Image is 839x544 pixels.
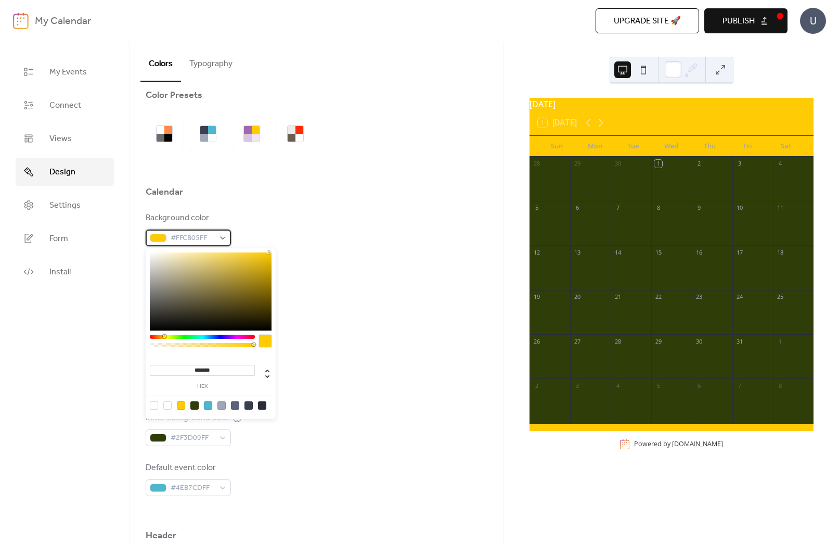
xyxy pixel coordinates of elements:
a: Design [16,158,114,186]
div: Background color [146,212,229,224]
label: hex [150,384,255,389]
div: Thu [691,136,729,157]
div: rgb(57, 63, 79) [244,401,253,410]
div: [DATE] [530,98,814,110]
div: 30 [614,160,622,168]
div: 3 [573,382,581,389]
button: Colors [140,42,181,82]
div: Powered by [634,440,723,449]
div: 5 [533,204,540,212]
div: Mon [576,136,614,157]
div: 1 [776,337,784,345]
div: 13 [573,248,581,256]
a: My Events [16,58,114,86]
div: Wed [652,136,690,157]
div: 8 [776,382,784,389]
div: rgb(255, 203, 5) [177,401,185,410]
div: 6 [573,204,581,212]
span: Views [49,133,72,145]
div: 20 [573,293,581,301]
div: 18 [776,248,784,256]
div: Tue [614,136,652,157]
span: Form [49,233,68,245]
b: My Calendar [35,11,91,31]
div: 7 [735,382,743,389]
div: Sun [538,136,576,157]
a: [DOMAIN_NAME] [672,440,723,449]
a: Views [16,124,114,153]
div: rgb(90, 99, 120) [231,401,239,410]
span: Install [49,266,71,279]
div: 26 [533,337,540,345]
div: 3 [735,160,743,168]
div: 12 [533,248,540,256]
span: Upgrade site 🚀 [614,15,681,28]
div: 29 [654,337,662,345]
div: U [800,8,826,34]
div: 14 [614,248,622,256]
div: 17 [735,248,743,256]
div: 22 [654,293,662,301]
div: 25 [776,293,784,301]
a: Settings [16,191,114,219]
div: 2 [533,382,540,389]
a: Connect [16,91,114,119]
div: 6 [695,382,703,389]
div: 28 [533,160,540,168]
div: 30 [695,337,703,345]
button: Publish [704,8,788,33]
div: rgb(78, 183, 205) [204,401,212,410]
div: 2 [695,160,703,168]
span: #4EB7CDFF [171,482,214,495]
a: Install [16,258,114,286]
div: 24 [735,293,743,301]
div: 16 [695,248,703,256]
div: Header [146,529,177,542]
div: Default event color [146,462,229,474]
div: 29 [573,160,581,168]
div: 19 [533,293,540,301]
div: 7 [614,204,622,212]
div: 27 [573,337,581,345]
div: 28 [614,337,622,345]
span: Design [49,166,75,179]
div: 21 [614,293,622,301]
div: 23 [695,293,703,301]
div: 4 [776,160,784,168]
span: My Events [49,66,87,79]
div: rgb(47, 61, 9) [190,401,199,410]
div: rgb(159, 167, 183) [217,401,226,410]
span: Connect [49,99,81,112]
span: #FFCB05FF [171,232,214,245]
div: rgb(41, 45, 57) [258,401,266,410]
div: 8 [654,204,662,212]
div: 5 [654,382,662,389]
button: Typography [181,42,241,81]
div: rgb(255, 255, 255) [163,401,172,410]
div: Color Presets [146,89,202,102]
div: Sat [767,136,805,157]
div: 9 [695,204,703,212]
div: Calendar [146,186,183,198]
img: logo [13,12,29,29]
button: Upgrade site 🚀 [596,8,699,33]
div: 11 [776,204,784,212]
div: Fri [729,136,767,157]
div: 15 [654,248,662,256]
span: #2F3D09FF [171,432,214,445]
span: Publish [722,15,755,28]
div: 1 [654,160,662,168]
div: 31 [735,337,743,345]
div: 10 [735,204,743,212]
a: Form [16,224,114,252]
div: Inner background color [146,412,230,424]
span: Settings [49,199,81,212]
div: rgba(0, 0, 0, 0) [150,401,158,410]
div: 4 [614,382,622,389]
